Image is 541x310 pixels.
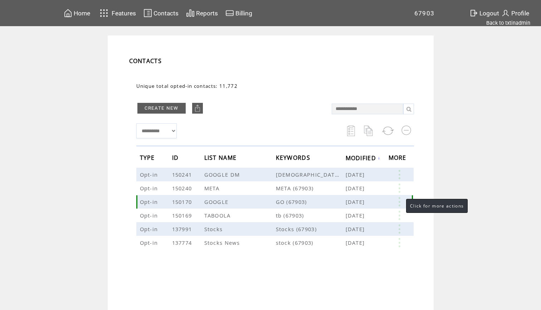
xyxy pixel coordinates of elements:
[410,203,464,209] span: Click for more actions
[140,198,160,205] span: Opt-in
[143,9,152,18] img: contacts.svg
[276,212,346,219] span: tb (67903)
[346,212,367,219] span: [DATE]
[172,185,194,192] span: 150240
[204,171,242,178] span: GOOGLE DM
[511,10,529,17] span: Profile
[64,9,72,18] img: home.svg
[235,10,252,17] span: Billing
[142,8,180,19] a: Contacts
[276,198,346,205] span: GO (67903)
[479,10,499,17] span: Logout
[486,20,530,26] a: Back to txtinadmin
[136,83,238,89] span: Unique total opted-in contacts: 11,772
[129,57,162,65] span: CONTACTS
[204,152,239,165] span: LIST NAME
[276,171,346,178] span: GODM (67903)
[172,212,194,219] span: 150169
[501,9,510,18] img: profile.svg
[276,239,346,246] span: stock (67903)
[140,212,160,219] span: Opt-in
[194,105,201,112] img: upload.png
[172,225,194,233] span: 137991
[204,239,242,246] span: Stocks News
[276,225,346,233] span: Stocks (67903)
[346,152,378,166] span: MODIFIED
[63,8,91,19] a: Home
[469,9,478,18] img: exit.svg
[225,9,234,18] img: creidtcard.svg
[186,9,195,18] img: chart.svg
[172,239,194,246] span: 137774
[140,239,160,246] span: Opt-in
[204,225,225,233] span: Stocks
[140,152,157,165] span: TYPE
[346,198,367,205] span: [DATE]
[153,10,179,17] span: Contacts
[112,10,136,17] span: Features
[140,156,157,160] a: TYPE
[140,225,160,233] span: Opt-in
[98,7,110,19] img: features.svg
[346,239,367,246] span: [DATE]
[185,8,219,19] a: Reports
[172,152,181,165] span: ID
[276,185,346,192] span: META (67903)
[346,156,381,160] a: MODIFIED↓
[196,10,218,17] span: Reports
[137,103,186,114] a: CREATE NEW
[389,152,408,165] span: MORE
[204,185,221,192] span: META
[204,198,230,205] span: GOOGLE
[346,185,367,192] span: [DATE]
[204,212,233,219] span: TABOOLA
[140,171,160,178] span: Opt-in
[172,156,181,160] a: ID
[204,156,239,160] a: LIST NAME
[97,6,137,20] a: Features
[276,152,312,165] span: KEYWORDS
[276,156,312,160] a: KEYWORDS
[140,185,160,192] span: Opt-in
[414,10,435,17] span: 67903
[500,8,530,19] a: Profile
[346,225,367,233] span: [DATE]
[224,8,253,19] a: Billing
[346,171,367,178] span: [DATE]
[74,10,90,17] span: Home
[172,198,194,205] span: 150170
[172,171,194,178] span: 150241
[468,8,500,19] a: Logout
